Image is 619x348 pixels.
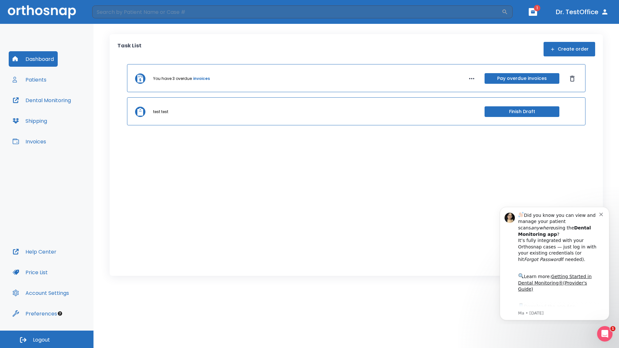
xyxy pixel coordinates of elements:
[153,76,192,82] p: You have 3 overdue
[9,244,60,259] button: Help Center
[153,109,168,115] p: test test
[485,106,559,117] button: Finish Draft
[117,42,142,56] p: Task List
[57,311,63,316] div: Tooltip anchor
[9,306,61,321] button: Preferences
[9,92,75,108] button: Dental Monitoring
[28,103,85,114] a: App Store
[9,285,73,301] button: Account Settings
[534,5,540,11] span: 1
[9,265,52,280] button: Price List
[28,101,109,134] div: Download the app: | ​ Let us know if you need help getting started!
[92,5,502,18] input: Search by Patient Name or Case #
[485,73,559,84] button: Pay overdue invoices
[193,76,210,82] a: invoices
[109,10,114,15] button: Dismiss notification
[544,42,595,56] button: Create order
[9,51,58,67] button: Dashboard
[553,6,611,18] button: Dr. TestOffice
[597,326,613,342] iframe: Intercom live chat
[9,134,50,149] button: Invoices
[28,109,109,115] p: Message from Ma, sent 7w ago
[490,201,619,324] iframe: Intercom notifications message
[9,72,50,87] button: Patients
[567,73,577,84] button: Dismiss
[610,326,615,331] span: 1
[8,5,76,18] img: Orthosnap
[33,336,50,343] span: Logout
[9,113,51,129] button: Shipping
